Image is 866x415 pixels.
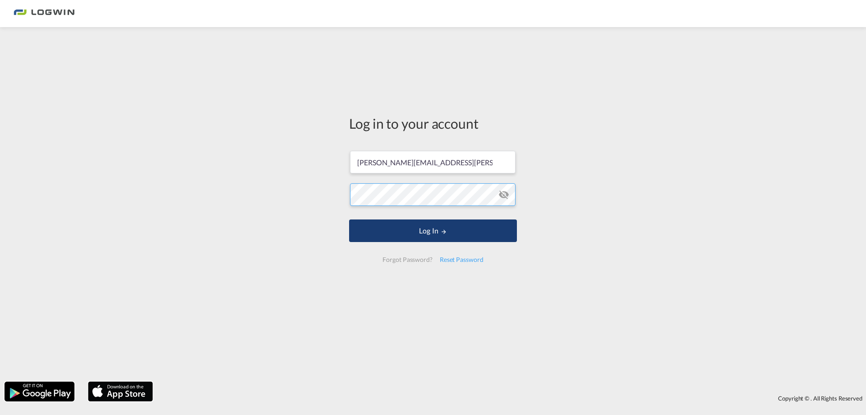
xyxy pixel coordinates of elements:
md-icon: icon-eye-off [498,189,509,200]
button: LOGIN [349,219,517,242]
img: 2761ae10d95411efa20a1f5e0282d2d7.png [14,4,74,24]
div: Forgot Password? [379,252,436,268]
div: Reset Password [436,252,487,268]
div: Copyright © . All Rights Reserved [157,391,866,406]
div: Log in to your account [349,114,517,133]
img: apple.png [87,381,154,402]
img: google.png [4,381,75,402]
input: Enter email/phone number [350,151,516,173]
